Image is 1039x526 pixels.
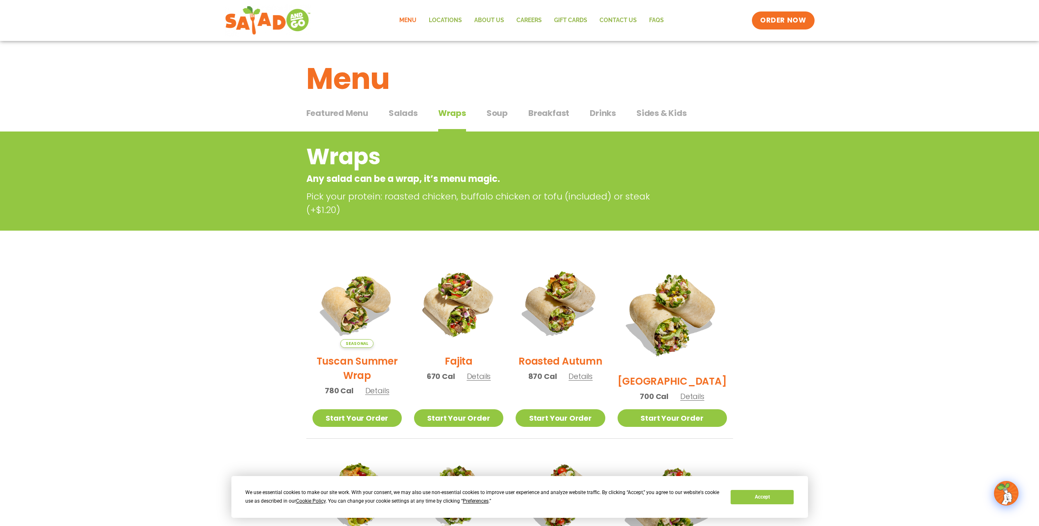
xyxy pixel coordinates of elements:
span: Preferences [463,498,489,504]
img: Product photo for Roasted Autumn Wrap [516,258,605,348]
img: new-SAG-logo-768×292 [225,4,311,37]
span: Sides & Kids [636,107,687,119]
span: Wraps [438,107,466,119]
a: Locations [423,11,468,30]
span: 700 Cal [640,391,668,402]
a: About Us [468,11,510,30]
div: Tabbed content [306,104,733,132]
span: Details [467,371,491,381]
span: Salads [389,107,418,119]
span: Drinks [590,107,616,119]
h1: Menu [306,57,733,101]
a: Start Your Order [618,409,727,427]
button: Accept [731,490,794,504]
h2: Roasted Autumn [518,354,602,368]
h2: [GEOGRAPHIC_DATA] [618,374,727,388]
span: Details [568,371,593,381]
p: Pick your protein: roasted chicken, buffalo chicken or tofu (included) or steak (+$1.20) [306,190,671,217]
p: Any salad can be a wrap, it’s menu magic. [306,172,667,186]
div: Cookie Consent Prompt [231,476,808,518]
span: Cookie Policy [296,498,326,504]
a: ORDER NOW [752,11,814,29]
span: 670 Cal [427,371,455,382]
a: Contact Us [593,11,643,30]
a: GIFT CARDS [548,11,593,30]
span: 870 Cal [528,371,557,382]
span: Seasonal [340,339,373,348]
a: Start Your Order [414,409,503,427]
span: Featured Menu [306,107,368,119]
div: We use essential cookies to make our site work. With your consent, we may also use non-essential ... [245,488,721,506]
a: Start Your Order [516,409,605,427]
a: Menu [393,11,423,30]
a: FAQs [643,11,670,30]
span: ORDER NOW [760,16,806,25]
img: Product photo for BBQ Ranch Wrap [618,258,727,368]
img: Product photo for Fajita Wrap [414,258,503,348]
span: Breakfast [528,107,569,119]
h2: Wraps [306,140,667,173]
img: Product photo for Tuscan Summer Wrap [312,258,402,348]
span: 780 Cal [325,385,353,396]
img: wpChatIcon [995,482,1018,505]
h2: Fajita [445,354,473,368]
span: Soup [487,107,508,119]
a: Careers [510,11,548,30]
nav: Menu [393,11,670,30]
span: Details [680,391,704,401]
a: Start Your Order [312,409,402,427]
h2: Tuscan Summer Wrap [312,354,402,383]
span: Details [365,385,389,396]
